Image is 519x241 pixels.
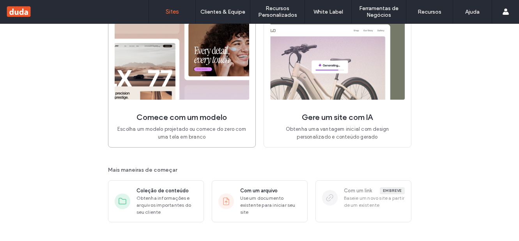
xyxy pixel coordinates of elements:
[344,187,372,195] span: Com um link
[212,180,308,222] div: Com um arquivoUse um documento existente para iniciar seu site
[240,195,301,216] span: Use um documento existente para iniciar seu site
[166,8,179,15] label: Sites
[264,4,411,148] div: Gere um site com IAObtenha uma vantagem inicial com design personalizado e conteúdo gerado
[108,166,411,174] span: Mais maneiras de começar
[108,180,204,222] div: Coleção de conteúdoObtenha informações e arquivos importantes do seu cliente
[352,5,406,18] label: Ferramentas de Negócios
[418,9,441,15] label: Recursos
[115,10,249,100] img: quickStart1.png
[270,10,405,100] img: quickStart2.png
[380,187,405,194] div: Em breve
[108,4,256,148] div: Comece com um modeloEscolha um modelo projetado ou comece do zero com uma tela em branco
[200,9,245,15] label: Clientes & Equipe
[270,125,405,141] span: Obtenha uma vantagem inicial com design personalizado e conteúdo gerado
[18,5,37,12] span: Ajuda
[314,9,343,15] label: White Label
[250,5,305,18] label: Recursos Personalizados
[465,9,480,15] label: Ajuda
[136,195,197,216] span: Obtenha informações e arquivos importantes do seu cliente
[136,112,227,122] span: Comece com um modelo
[115,125,249,141] span: Escolha um modelo projetado ou comece do zero com uma tela em branco
[240,187,278,195] span: Com um arquivo
[302,112,373,122] span: Gere um site com IA
[315,180,411,222] div: Com um linkEm breveBaseie um novo site a partir de um existente
[344,195,405,209] span: Baseie um novo site a partir de um existente
[136,187,189,195] span: Coleção de conteúdo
